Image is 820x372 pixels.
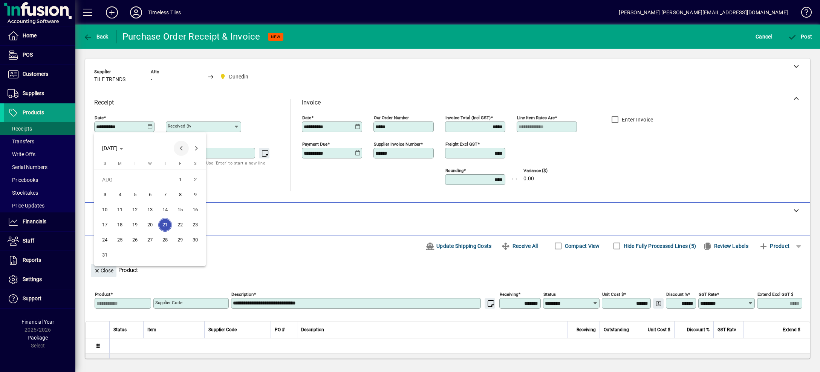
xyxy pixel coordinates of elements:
button: Thu Aug 21 2025 [158,217,173,232]
button: Mon Aug 11 2025 [112,202,127,217]
span: 16 [188,203,202,217]
button: Fri Aug 08 2025 [173,187,188,202]
span: 26 [128,233,142,247]
button: Fri Aug 01 2025 [173,172,188,187]
span: F [179,161,181,166]
span: 1 [173,173,187,186]
button: Sat Aug 09 2025 [188,187,203,202]
button: Sat Aug 30 2025 [188,232,203,247]
span: 31 [98,248,112,262]
span: 13 [143,203,157,217]
button: Sun Aug 24 2025 [97,232,112,247]
span: 23 [188,218,202,232]
button: Fri Aug 15 2025 [173,202,188,217]
button: Tue Aug 19 2025 [127,217,142,232]
span: 17 [98,218,112,232]
span: 4 [113,188,127,201]
button: Tue Aug 12 2025 [127,202,142,217]
button: Fri Aug 22 2025 [173,217,188,232]
span: 5 [128,188,142,201]
button: Fri Aug 29 2025 [173,232,188,247]
span: S [194,161,197,166]
span: T [164,161,167,166]
span: 8 [173,188,187,201]
button: Thu Aug 14 2025 [158,202,173,217]
button: Thu Aug 07 2025 [158,187,173,202]
button: Wed Aug 20 2025 [142,217,158,232]
span: 6 [143,188,157,201]
span: 10 [98,203,112,217]
span: 30 [188,233,202,247]
span: [DATE] [102,145,118,151]
button: Next month [189,141,204,156]
span: 11 [113,203,127,217]
span: 22 [173,218,187,232]
span: 25 [113,233,127,247]
button: Sun Aug 17 2025 [97,217,112,232]
span: 20 [143,218,157,232]
button: Mon Aug 25 2025 [112,232,127,247]
span: 12 [128,203,142,217]
button: Wed Aug 13 2025 [142,202,158,217]
span: 2 [188,173,202,186]
span: 24 [98,233,112,247]
span: 3 [98,188,112,201]
button: Previous month [174,141,189,156]
button: Sat Aug 02 2025 [188,172,203,187]
button: Wed Aug 06 2025 [142,187,158,202]
span: 9 [188,188,202,201]
span: M [118,161,122,166]
span: 28 [158,233,172,247]
span: S [104,161,106,166]
span: W [148,161,152,166]
span: 21 [158,218,172,232]
span: T [134,161,136,166]
button: Sat Aug 16 2025 [188,202,203,217]
span: 19 [128,218,142,232]
button: Choose month and year [99,141,126,155]
button: Mon Aug 18 2025 [112,217,127,232]
button: Sun Aug 10 2025 [97,202,112,217]
button: Thu Aug 28 2025 [158,232,173,247]
span: 18 [113,218,127,232]
button: Sun Aug 03 2025 [97,187,112,202]
button: Wed Aug 27 2025 [142,232,158,247]
button: Sat Aug 23 2025 [188,217,203,232]
button: Sun Aug 31 2025 [97,247,112,263]
span: 15 [173,203,187,217]
span: 14 [158,203,172,217]
td: AUG [97,172,173,187]
span: 29 [173,233,187,247]
button: Tue Aug 05 2025 [127,187,142,202]
button: Tue Aug 26 2025 [127,232,142,247]
span: 27 [143,233,157,247]
span: 7 [158,188,172,201]
button: Mon Aug 04 2025 [112,187,127,202]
